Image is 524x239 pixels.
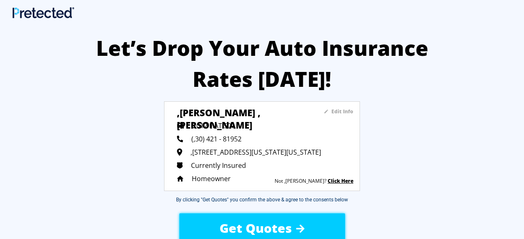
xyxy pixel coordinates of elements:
[220,220,292,237] span: Get Quotes
[88,33,436,95] h2: Let’s Drop Your Auto Insurance Rates [DATE]!
[177,106,299,115] h3: ,[PERSON_NAME] ,[PERSON_NAME]
[193,121,235,130] span: 2012 FIAT 500
[191,134,241,143] span: (,30) 421 - 81952
[331,108,353,115] sapn: Edit Info
[176,196,348,203] div: By clicking "Get Quotes" you confirm the above & agree to the consents below
[191,148,321,157] span: ,[STREET_ADDRESS][US_STATE][US_STATE]
[12,7,74,18] img: Main Logo
[192,174,231,183] span: Homeowner
[191,161,246,170] span: Currently Insured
